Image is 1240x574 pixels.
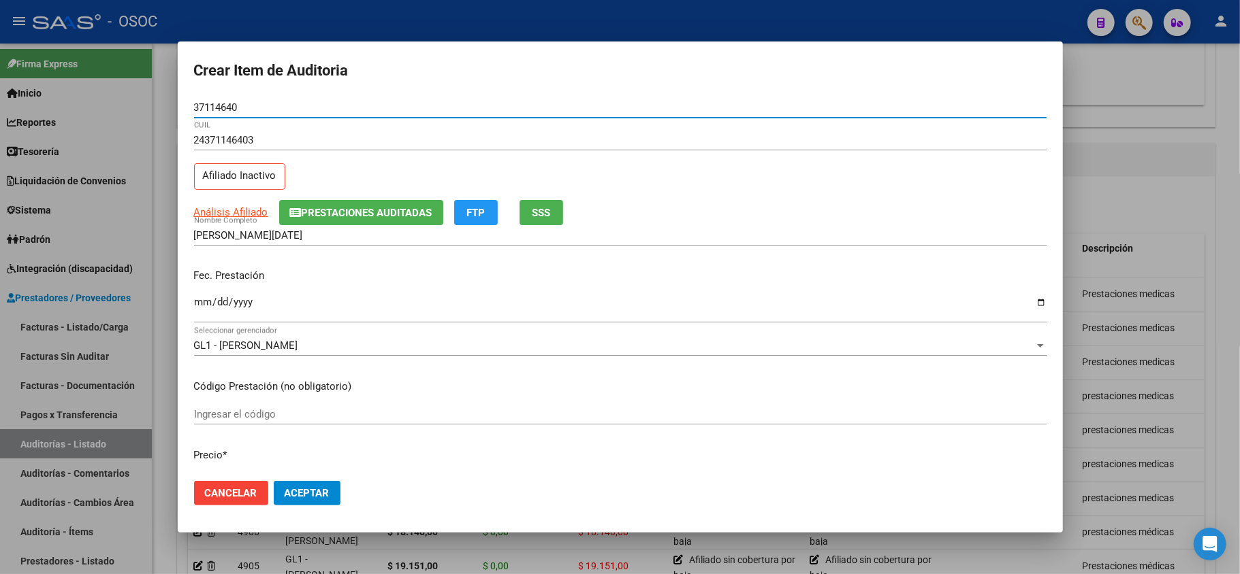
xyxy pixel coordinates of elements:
p: Precio [194,448,1047,463]
button: SSS [520,200,563,225]
p: Código Prestación (no obligatorio) [194,379,1047,394]
button: Aceptar [274,481,340,505]
div: Open Intercom Messenger [1194,528,1226,560]
h2: Crear Item de Auditoria [194,58,1047,84]
span: Prestaciones Auditadas [302,207,432,219]
button: Cancelar [194,481,268,505]
span: GL1 - [PERSON_NAME] [194,339,298,352]
span: FTP [466,207,485,219]
span: Análisis Afiliado [194,206,268,218]
button: Prestaciones Auditadas [279,200,443,225]
span: Cancelar [205,487,257,499]
span: Aceptar [285,487,330,499]
p: Fec. Prestación [194,268,1047,284]
span: SSS [532,207,550,219]
button: FTP [454,200,498,225]
p: Afiliado Inactivo [194,163,285,190]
